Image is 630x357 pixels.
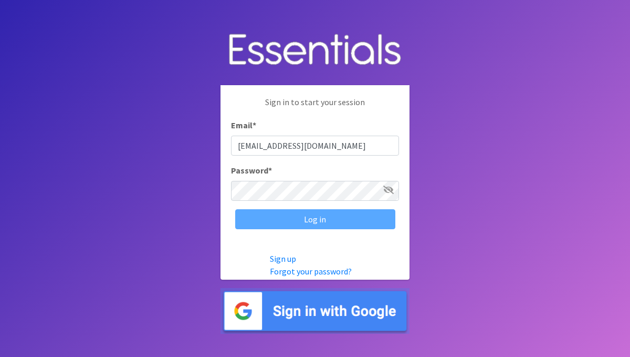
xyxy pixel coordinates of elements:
[270,253,296,264] a: Sign up
[231,164,272,177] label: Password
[231,96,399,119] p: Sign in to start your session
[231,119,256,131] label: Email
[270,266,352,277] a: Forgot your password?
[220,288,409,334] img: Sign in with Google
[253,120,256,130] abbr: required
[220,23,409,77] img: Human Essentials
[268,165,272,176] abbr: required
